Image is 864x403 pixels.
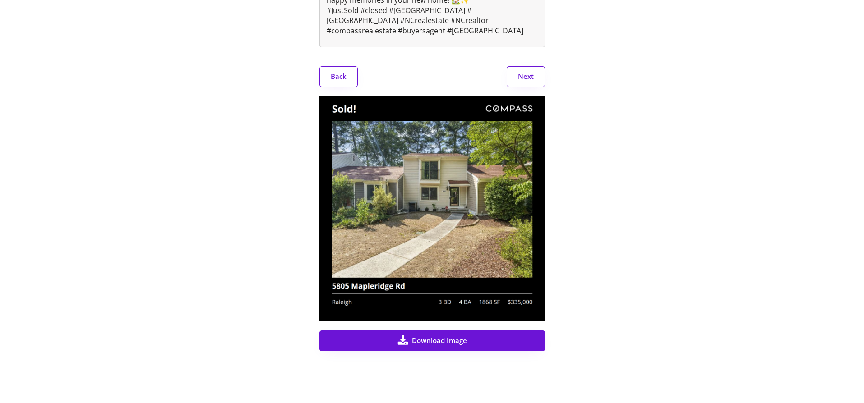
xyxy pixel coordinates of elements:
[319,330,545,351] button: Download Image
[319,96,545,321] img: c9d64c8d-d60c-4476-9578-d4ff8dc29564
[319,66,358,87] button: Back
[412,337,467,344] span: Download Image
[507,66,545,87] button: Next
